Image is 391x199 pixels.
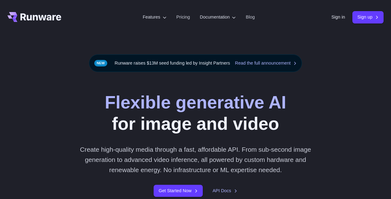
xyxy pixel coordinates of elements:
strong: Flexible generative AI [105,92,286,112]
div: Runware raises $13M seed funding led by Insight Partners [89,54,302,72]
p: Create high-quality media through a fast, affordable API. From sub-second image generation to adv... [75,144,316,175]
a: Blog [246,14,255,21]
a: Sign up [352,11,384,23]
h1: for image and video [105,92,286,134]
a: Read the full announcement [235,60,297,67]
a: Go to / [7,12,61,22]
a: Pricing [176,14,190,21]
label: Features [143,14,167,21]
a: Sign in [331,14,345,21]
label: Documentation [200,14,236,21]
a: API Docs [213,187,237,194]
a: Get Started Now [154,185,202,197]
